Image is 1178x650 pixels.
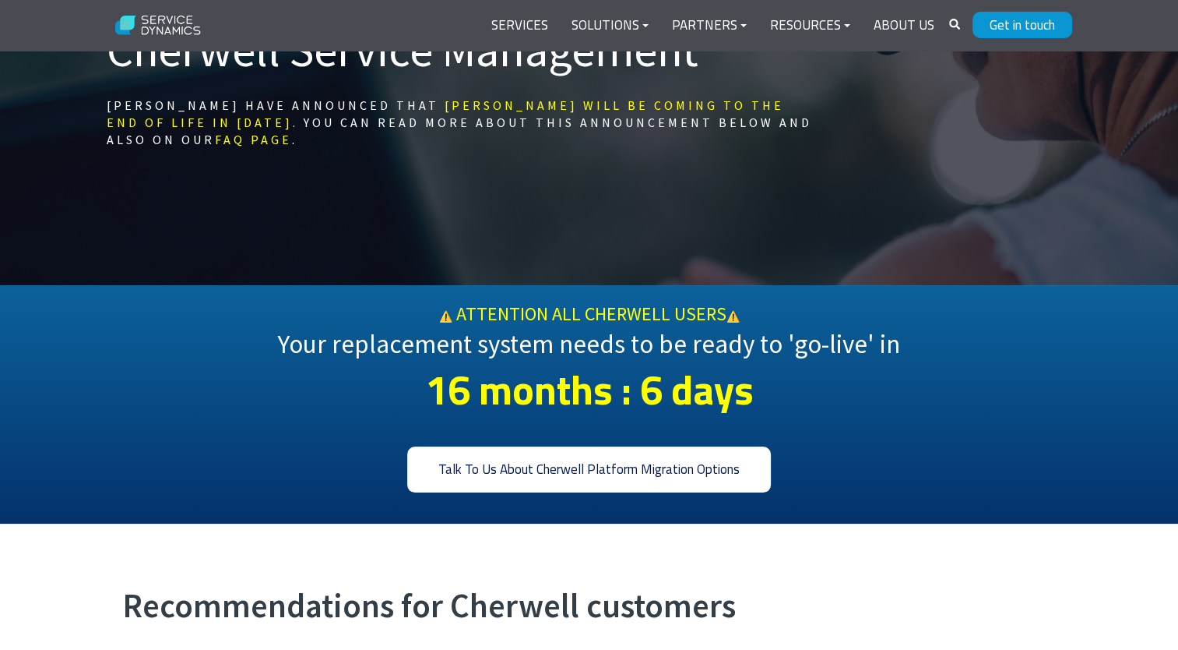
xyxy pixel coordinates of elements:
[480,7,560,44] a: Services
[107,97,439,113] span: [PERSON_NAME] have announced that
[480,7,946,44] div: Navigation Menu
[456,302,726,326] span: ATTENTION ALL CHERWELL USERS
[107,22,815,78] h1: Cherwell Service Management
[726,309,740,323] span: ⚠️
[278,328,900,360] span: Your replacement system needs to be ready to 'go-live' in
[107,97,784,130] a: [PERSON_NAME] will be coming to the end of life in [DATE]
[407,447,771,493] a: Talk To Us About Cherwell Platform Migration Options
[560,7,660,44] a: Solutions
[660,7,758,44] a: Partners
[439,309,452,323] span: ⚠️
[215,132,292,147] a: FAQ page
[122,585,736,627] span: Recommendations for Cherwell customers
[107,115,812,147] span: You can read more ABOUT THIS ANNOUNCEMENT below and also on our .
[862,7,946,44] a: About Us
[972,12,1072,38] a: Get in touch
[122,351,1057,429] p: 16 months : 6 days
[107,97,784,130] span: .
[758,7,862,44] a: Resources
[107,5,210,46] img: Service Dynamics Logo - White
